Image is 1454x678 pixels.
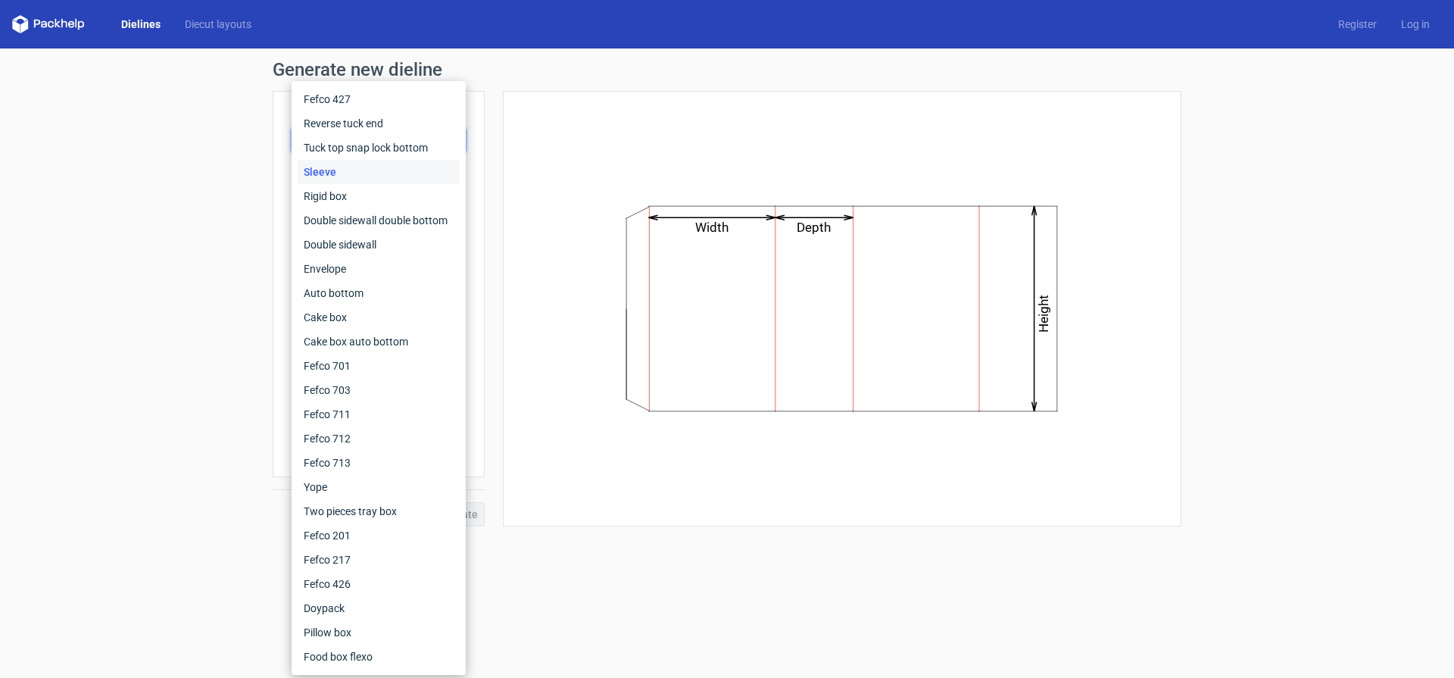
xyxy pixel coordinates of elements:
div: Doypack [298,596,460,620]
div: Double sidewall double bottom [298,208,460,233]
div: Rigid box [298,184,460,208]
a: Register [1326,17,1389,32]
div: Tuck top snap lock bottom [298,136,460,160]
div: Fefco 712 [298,426,460,451]
div: Fefco 201 [298,523,460,548]
a: Diecut layouts [173,17,264,32]
a: Log in [1389,17,1442,32]
div: Two pieces tray box [298,499,460,523]
text: Height [1037,295,1052,333]
div: Fefco 713 [298,451,460,475]
text: Depth [797,220,832,235]
div: Double sidewall [298,233,460,257]
div: Auto bottom [298,281,460,305]
div: Fefco 711 [298,402,460,426]
text: Width [696,220,729,235]
div: Yope [298,475,460,499]
a: Dielines [109,17,173,32]
div: Fefco 701 [298,354,460,378]
div: Fefco 426 [298,572,460,596]
div: Fefco 427 [298,87,460,111]
div: Sleeve [298,160,460,184]
div: Food box flexo [298,645,460,669]
h1: Generate new dieline [273,61,1181,79]
div: Envelope [298,257,460,281]
div: Fefco 703 [298,378,460,402]
div: Pillow box [298,620,460,645]
div: Reverse tuck end [298,111,460,136]
div: Fefco 217 [298,548,460,572]
div: Cake box auto bottom [298,330,460,354]
div: Cake box [298,305,460,330]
